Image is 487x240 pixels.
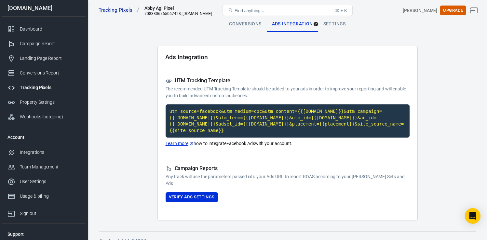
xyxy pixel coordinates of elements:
a: Property Settings [2,95,86,110]
p: AnyTrack will use the parameters passed into your Ads URL to report ROAS according to your [PERSO... [166,173,410,187]
a: Usage & billing [2,189,86,204]
div: User Settings [20,178,80,185]
li: Account [2,129,86,145]
div: Sign out [20,210,80,217]
p: The recommended UTM Tracking Template should be added to your ads in order to improve your report... [166,86,410,99]
a: User Settings [2,174,86,189]
div: Team Management [20,164,80,170]
a: Sign out [2,204,86,221]
a: Learn more [166,140,194,147]
a: Webhooks (outgoing) [2,110,86,124]
a: Tracking Pixels [2,80,86,95]
div: Settings [318,16,351,32]
p: how to integrate Facebook Ads with your account. [166,140,410,147]
a: Team Management [2,160,86,174]
button: Upgrade [440,6,466,16]
a: Conversions Report [2,66,86,80]
div: Conversions [224,16,266,32]
div: Campaign Report [20,40,80,47]
a: Campaign Report [2,36,86,51]
div: Ads Integration [267,16,318,32]
a: Sign out [466,3,482,18]
div: Tooltip anchor [313,21,319,27]
div: Usage & billing [20,193,80,200]
h5: UTM Tracking Template [166,77,410,84]
div: Landing Page Report [20,55,80,62]
a: Integrations [2,145,86,160]
button: Find anything...⌘ + K [223,5,353,16]
a: Dashboard [2,22,86,36]
h5: Campaign Reports [166,165,410,172]
div: 7083806765067428, abbyagi.com [144,11,212,16]
div: Dashboard [20,26,80,33]
div: Property Settings [20,99,80,106]
div: [DOMAIN_NAME] [2,5,86,11]
a: Landing Page Report [2,51,86,66]
code: Click to copy [166,104,410,138]
button: Verify Ads Settings [166,192,218,202]
span: Find anything... [235,8,264,13]
div: ⌘ + K [335,8,347,13]
div: Conversions Report [20,70,80,76]
h2: Ads Integration [165,54,208,60]
div: Webhooks (outgoing) [20,113,80,120]
a: Tracking Pixels [99,7,140,14]
div: Abby Agi Pixel [144,5,210,11]
div: Integrations [20,149,80,156]
div: Account id: MdMCwvHN [403,7,437,14]
div: Tracking Pixels [20,84,80,91]
div: Open Intercom Messenger [465,208,480,224]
